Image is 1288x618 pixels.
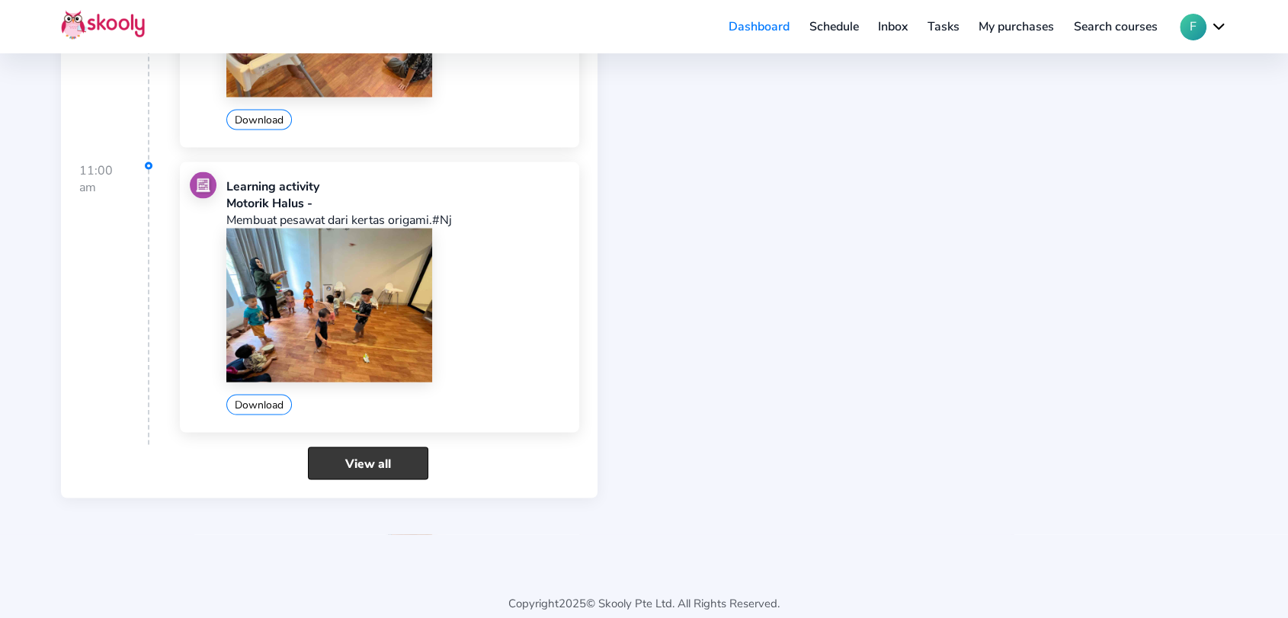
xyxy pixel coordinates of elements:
[799,14,869,39] a: Schedule
[308,447,428,480] a: View all
[969,14,1064,39] a: My purchases
[868,14,918,39] a: Inbox
[719,14,799,39] a: Dashboard
[190,172,216,199] img: learning.jpg
[1180,14,1227,40] button: Fchevron down outline
[918,14,969,39] a: Tasks
[226,195,569,212] div: Motorik Halus -
[79,162,149,445] div: 11:00
[226,110,292,130] button: Download
[61,10,145,40] img: Skooly
[559,596,586,611] span: 2025
[226,178,569,195] div: Learning activity
[1064,14,1168,39] a: Search courses
[226,229,432,383] img: 202412070841063750924647068475104802108682963943202510060703026440728284435663.jpg
[226,395,292,415] button: Download
[79,179,148,196] div: am
[226,212,569,229] p: Membuat pesawat dari kertas origami.#Nj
